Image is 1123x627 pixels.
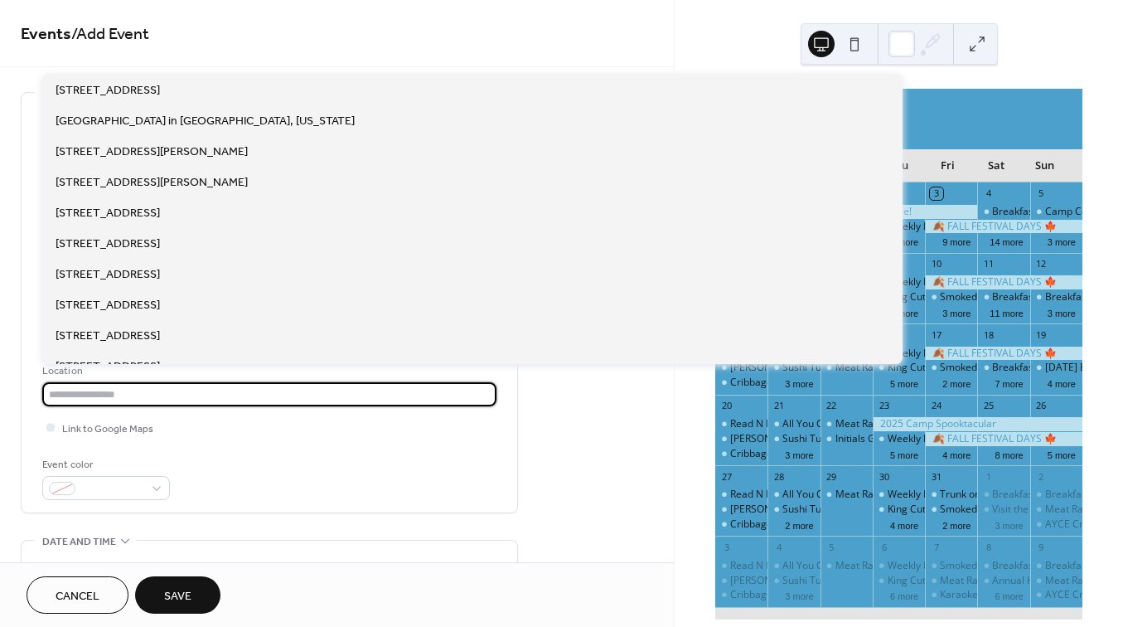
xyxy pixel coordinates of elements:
[925,588,977,602] div: Karaoke Night at Dunmire's on the Lake!
[1041,234,1082,248] button: 3 more
[720,400,733,412] div: 20
[936,447,977,461] button: 4 more
[930,328,942,341] div: 17
[982,328,995,341] div: 18
[982,258,995,270] div: 11
[873,361,925,375] div: King Cut Prime Rib at Freddy's
[720,541,733,553] div: 3
[940,488,1035,502] div: Trunk or Treat Party!
[883,447,925,461] button: 5 more
[1030,361,1082,375] div: Sunday Breakfast!
[977,290,1029,304] div: Breakfast at Sunshine’s!
[873,432,925,446] div: Weekly Family Story Time: Thursdays
[988,376,1029,390] button: 7 more
[56,328,160,345] span: [STREET_ADDRESS]
[883,234,925,248] button: 6 more
[42,561,94,579] div: Start date
[767,488,820,502] div: All You Can Eat Tacos
[782,361,856,375] div: Sushi Tuesdays!
[835,559,1003,573] div: Meat Raffle at [GEOGRAPHIC_DATA]
[1030,518,1082,532] div: AYCE Crab Legs at Freddy's
[930,258,942,270] div: 10
[1030,559,1082,573] div: Breakfast at Sunshine’s!
[936,376,977,390] button: 2 more
[164,588,191,605] span: Save
[782,432,856,446] div: Sushi Tuesdays!
[772,470,785,483] div: 28
[988,518,1029,532] button: 3 more
[782,503,856,517] div: Sushi Tuesdays!
[992,488,1102,502] div: Breakfast at Sunshine’s!
[925,559,977,573] div: Smoked Rib Fridays!
[940,574,1107,588] div: Meat Raffle at [GEOGRAPHIC_DATA]
[1030,503,1082,517] div: Meat Raffle
[988,588,1029,602] button: 6 more
[977,559,1029,573] div: Breakfast at Sunshine’s!
[888,559,1058,573] div: Weekly Family Story Time: Thursdays
[767,574,820,588] div: Sushi Tuesdays!
[1030,574,1082,588] div: Meat Raffle
[992,361,1102,375] div: Breakfast at Sunshine’s!
[715,432,767,446] div: Margarita Mondays at Sunshine's!
[56,588,99,605] span: Cancel
[977,205,1029,219] div: Breakfast at Sunshine’s!
[936,518,977,532] button: 2 more
[1045,503,1098,517] div: Meat Raffle
[767,432,820,446] div: Sushi Tuesdays!
[56,266,160,284] span: [STREET_ADDRESS]
[1030,588,1082,602] div: AYCE Crab Legs at Freddy's
[56,236,160,253] span: [STREET_ADDRESS]
[982,400,995,412] div: 25
[820,417,873,431] div: Meat Raffle at Lucky's Tavern
[930,400,942,412] div: 24
[1041,305,1082,319] button: 3 more
[982,187,995,200] div: 4
[825,541,838,553] div: 5
[56,358,160,376] span: [STREET_ADDRESS]
[782,488,882,502] div: All You Can Eat Tacos
[715,503,767,517] div: Margarita Mondays at Sunshine's!
[778,588,820,602] button: 3 more
[42,533,116,551] span: Date and time
[835,432,1024,446] div: Initials Game Live [Roundhouse Brewery]
[767,417,820,431] div: All You Can Eat Tacos
[730,588,983,602] div: Cribbage Doubles League at [PERSON_NAME] Brewery
[767,559,820,573] div: All You Can Eat Tacos
[767,503,820,517] div: Sushi Tuesdays!
[888,361,1025,375] div: King Cut Prime Rib at Freddy's
[878,541,890,553] div: 6
[992,290,1102,304] div: Breakfast at Sunshine’s!
[730,518,983,532] div: Cribbage Doubles League at [PERSON_NAME] Brewery
[873,503,925,517] div: King Cut Prime Rib at Freddy's
[715,574,767,588] div: Margarita Mondays at Sunshine's!
[972,149,1021,182] div: Sat
[1041,376,1082,390] button: 4 more
[782,574,856,588] div: Sushi Tuesdays!
[940,503,1032,517] div: Smoked Rib Fridays!
[730,559,848,573] div: Read N Play Every [DATE]
[940,290,1032,304] div: Smoked Rib Fridays!
[925,574,977,588] div: Meat Raffle at Barajas
[730,503,919,517] div: [PERSON_NAME] Mondays at Sunshine's!
[983,234,1029,248] button: 14 more
[1041,447,1082,461] button: 5 more
[1035,187,1048,200] div: 5
[820,432,873,446] div: Initials Game Live [Roundhouse Brewery]
[715,588,767,602] div: Cribbage Doubles League at Jack Pine Brewery
[873,559,925,573] div: Weekly Family Story Time: Thursdays
[930,187,942,200] div: 3
[42,362,493,380] div: Location
[715,488,767,502] div: Read N Play Every Monday
[835,417,1003,431] div: Meat Raffle at [GEOGRAPHIC_DATA]
[925,361,977,375] div: Smoked Rib Fridays!
[782,417,882,431] div: All You Can Eat Tacos
[56,205,160,222] span: [STREET_ADDRESS]
[936,305,977,319] button: 3 more
[715,376,767,390] div: Cribbage Doubles League at Jack Pine Brewery
[923,149,972,182] div: Fri
[888,503,1025,517] div: King Cut Prime Rib at Freddy's
[983,305,1029,319] button: 11 more
[730,574,919,588] div: [PERSON_NAME] Mondays at Sunshine's!
[27,576,128,614] button: Cancel
[820,488,873,502] div: Meat Raffle at Lucky's Tavern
